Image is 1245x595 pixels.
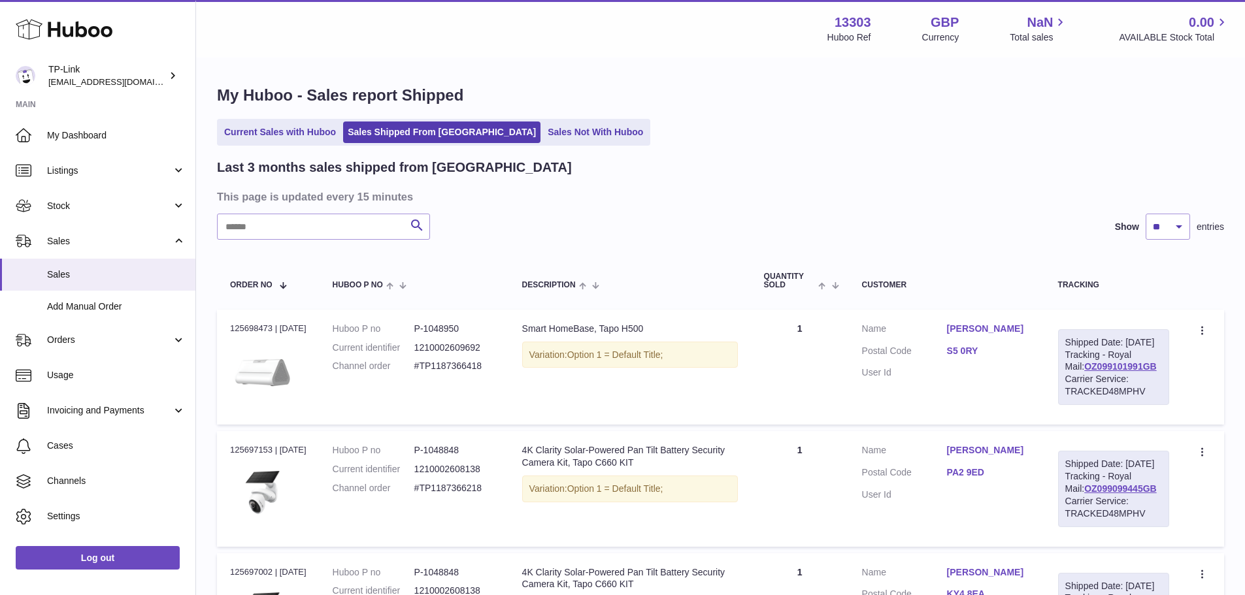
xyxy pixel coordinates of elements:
div: Variation: [522,475,738,502]
span: My Dashboard [47,129,186,142]
a: [PERSON_NAME] [947,323,1032,335]
img: internalAdmin-13303@internal.huboo.com [16,66,35,86]
dt: Huboo P no [333,566,414,579]
span: Description [522,281,576,289]
dt: Channel order [333,482,414,494]
div: 125697002 | [DATE] [230,566,307,578]
dt: Channel order [333,360,414,372]
dt: Current identifier [333,342,414,354]
div: 4K Clarity Solar-Powered Pan Tilt Battery Security Camera Kit, Tapo C660 KIT [522,444,738,469]
div: Shipped Date: [DATE] [1065,336,1162,349]
div: Shipped Date: [DATE] [1065,458,1162,470]
span: entries [1197,221,1224,233]
td: 1 [751,310,849,425]
span: Add Manual Order [47,300,186,313]
dt: Postal Code [862,466,947,482]
div: Tracking [1058,281,1169,289]
a: PA2 9ED [947,466,1032,479]
span: Huboo P no [333,281,383,289]
a: [PERSON_NAME] [947,566,1032,579]
dd: P-1048848 [414,566,496,579]
dd: #TP1187366218 [414,482,496,494]
dt: User Id [862,366,947,379]
div: Tracking - Royal Mail: [1058,451,1169,526]
dd: 1210002608138 [414,463,496,475]
span: Total sales [1010,31,1068,44]
span: Invoicing and Payments [47,404,172,417]
span: Channels [47,475,186,487]
span: Option 1 = Default Title; [567,349,663,360]
span: Quantity Sold [764,272,816,289]
div: Customer [862,281,1032,289]
span: 0.00 [1189,14,1214,31]
a: OZ099099445GB [1084,483,1157,494]
dt: User Id [862,489,947,501]
img: Tapo_C660_KIT_EU_1.0_overview_01_large_20250408025139g.jpg [230,460,295,526]
span: Sales [47,268,186,281]
strong: GBP [931,14,959,31]
span: AVAILABLE Stock Total [1119,31,1229,44]
td: 1 [751,431,849,546]
div: 4K Clarity Solar-Powered Pan Tilt Battery Security Camera Kit, Tapo C660 KIT [522,566,738,591]
div: Carrier Service: TRACKED48MPHV [1065,373,1162,398]
div: Carrier Service: TRACKED48MPHV [1065,495,1162,520]
a: S5 0RY [947,345,1032,357]
a: Sales Shipped From [GEOGRAPHIC_DATA] [343,121,540,143]
span: Stock [47,200,172,212]
div: 125698473 | [DATE] [230,323,307,334]
dd: 1210002609692 [414,342,496,354]
dt: Name [862,566,947,582]
dt: Huboo P no [333,323,414,335]
span: Sales [47,235,172,248]
div: Shipped Date: [DATE] [1065,580,1162,592]
dt: Postal Code [862,345,947,361]
a: Log out [16,546,180,570]
div: Smart HomeBase, Tapo H500 [522,323,738,335]
a: [PERSON_NAME] [947,444,1032,457]
dt: Name [862,444,947,460]
dt: Huboo P no [333,444,414,457]
div: TP-Link [48,63,166,88]
span: [EMAIL_ADDRESS][DOMAIN_NAME] [48,76,192,87]
div: 125697153 | [DATE] [230,444,307,456]
img: listpage_large_20241231040602k.png [230,338,295,404]
a: OZ099101991GB [1084,361,1157,372]
div: Currency [922,31,959,44]
a: Current Sales with Huboo [220,121,340,143]
h2: Last 3 months sales shipped from [GEOGRAPHIC_DATA] [217,159,572,176]
strong: 13303 [835,14,871,31]
span: Option 1 = Default Title; [567,483,663,494]
a: Sales Not With Huboo [543,121,648,143]
dd: P-1048950 [414,323,496,335]
h3: This page is updated every 15 minutes [217,189,1221,204]
span: NaN [1027,14,1053,31]
span: Usage [47,369,186,381]
dd: P-1048848 [414,444,496,457]
a: 0.00 AVAILABLE Stock Total [1119,14,1229,44]
label: Show [1115,221,1139,233]
div: Variation: [522,342,738,368]
div: Huboo Ref [827,31,871,44]
span: Cases [47,440,186,452]
dt: Name [862,323,947,338]
h1: My Huboo - Sales report Shipped [217,85,1224,106]
div: Tracking - Royal Mail: [1058,329,1169,405]
span: Settings [47,510,186,523]
dt: Current identifier [333,463,414,475]
dd: #TP1187366418 [414,360,496,372]
span: Listings [47,165,172,177]
span: Orders [47,334,172,346]
a: NaN Total sales [1010,14,1068,44]
span: Order No [230,281,273,289]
